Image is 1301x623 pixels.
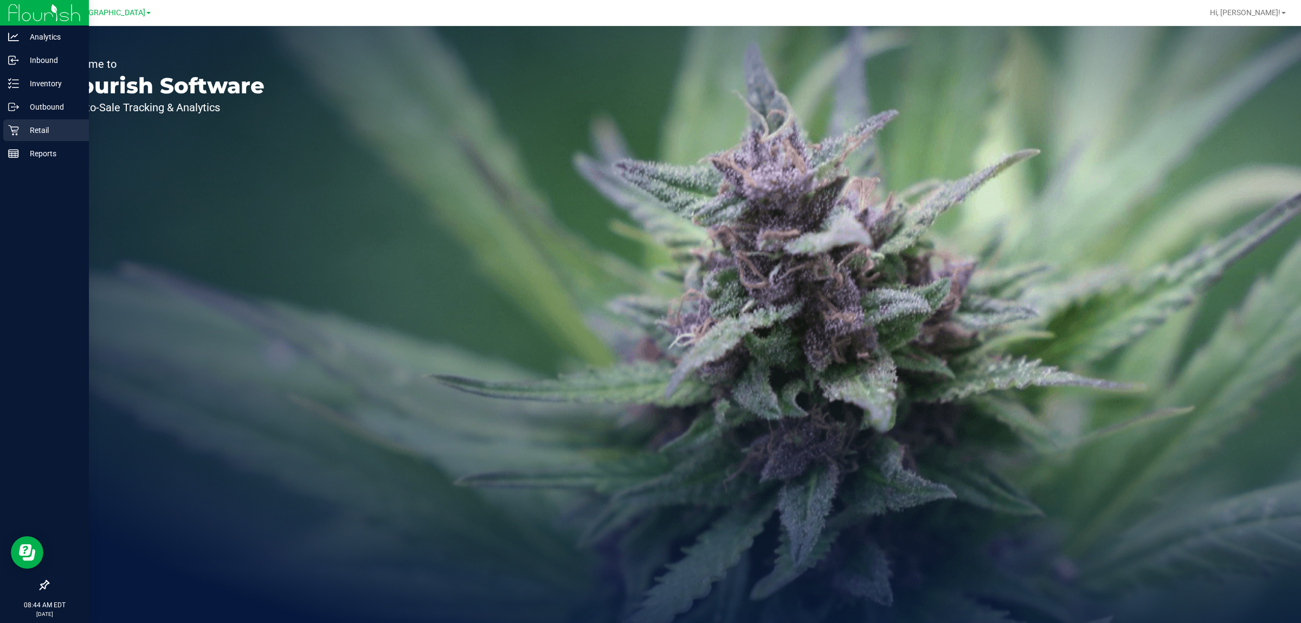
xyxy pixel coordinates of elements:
span: Hi, [PERSON_NAME]! [1210,8,1280,17]
p: Welcome to [59,59,265,69]
p: Analytics [19,30,84,43]
p: Seed-to-Sale Tracking & Analytics [59,102,265,113]
inline-svg: Analytics [8,31,19,42]
inline-svg: Retail [8,125,19,136]
inline-svg: Reports [8,148,19,159]
inline-svg: Outbound [8,101,19,112]
inline-svg: Inventory [8,78,19,89]
p: [DATE] [5,610,84,618]
p: Inbound [19,54,84,67]
inline-svg: Inbound [8,55,19,66]
p: Flourish Software [59,75,265,97]
p: Inventory [19,77,84,90]
p: Retail [19,124,84,137]
span: [GEOGRAPHIC_DATA] [71,8,145,17]
p: Outbound [19,100,84,113]
p: 08:44 AM EDT [5,600,84,610]
iframe: Resource center [11,536,43,569]
p: Reports [19,147,84,160]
